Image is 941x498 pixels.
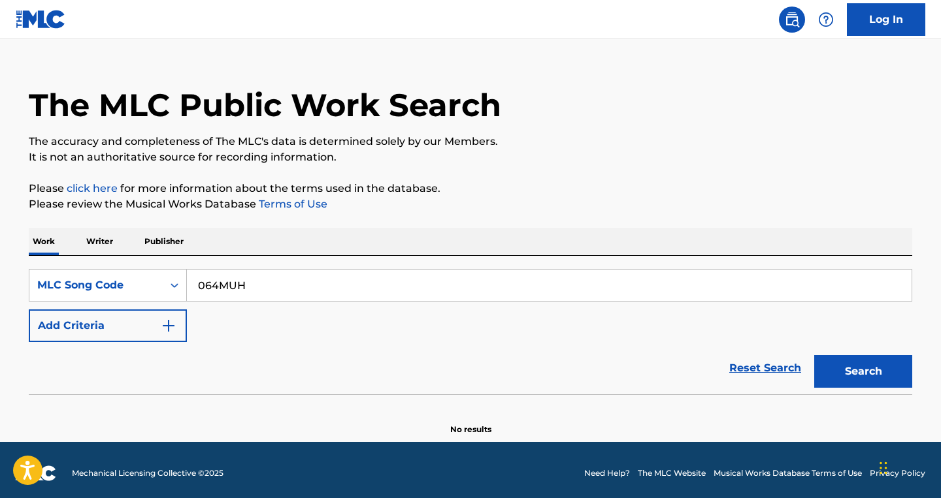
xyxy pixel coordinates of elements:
[67,182,118,195] a: click here
[779,7,805,33] a: Public Search
[29,196,912,212] p: Please review the Musical Works Database
[140,228,188,255] p: Publisher
[784,12,800,27] img: search
[256,198,327,210] a: Terms of Use
[880,448,887,488] div: Drag
[723,354,808,382] a: Reset Search
[876,435,941,498] iframe: Chat Widget
[29,181,912,196] p: Please for more information about the terms used in the database.
[29,86,501,125] h1: The MLC Public Work Search
[450,408,491,435] p: No results
[29,269,912,394] form: Search Form
[638,467,706,479] a: The MLC Website
[161,318,176,334] img: 9d2ae6d4665cec9f34b9.svg
[82,228,117,255] p: Writer
[29,228,59,255] p: Work
[72,467,223,479] span: Mechanical Licensing Collective © 2025
[818,12,834,27] img: help
[29,309,187,342] button: Add Criteria
[29,134,912,149] p: The accuracy and completeness of The MLC's data is determined solely by our Members.
[813,7,839,33] div: Help
[814,355,912,388] button: Search
[16,10,66,29] img: MLC Logo
[847,3,925,36] a: Log In
[714,467,862,479] a: Musical Works Database Terms of Use
[584,467,630,479] a: Need Help?
[870,467,925,479] a: Privacy Policy
[29,149,912,165] p: It is not an authoritative source for recording information.
[37,277,155,293] div: MLC Song Code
